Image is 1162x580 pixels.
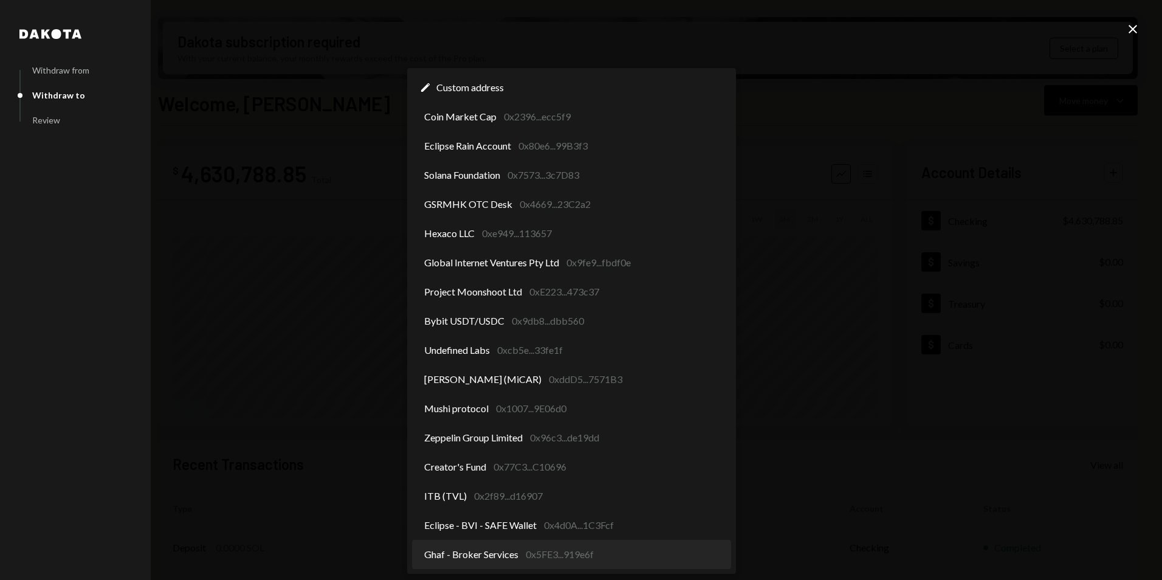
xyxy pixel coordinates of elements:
[474,489,543,503] div: 0x2f89...d16907
[424,255,559,270] span: Global Internet Ventures Pty Ltd
[32,115,60,125] div: Review
[520,197,591,212] div: 0x4669...23C2a2
[424,343,490,357] span: Undefined Labs
[566,255,631,270] div: 0x9fe9...fbdf0e
[424,372,541,387] span: [PERSON_NAME] (MiCAR)
[526,547,594,562] div: 0x5FE3...919e6f
[424,139,511,153] span: Eclipse Rain Account
[424,168,500,182] span: Solana Foundation
[436,80,504,95] span: Custom address
[493,460,566,474] div: 0x77C3...C10696
[424,401,489,416] span: Mushi protocol
[424,285,522,299] span: Project Moonshoot Ltd
[424,314,504,328] span: Bybit USDT/USDC
[424,489,467,503] span: ITB (TVL)
[530,430,599,445] div: 0x96c3...de19dd
[496,401,566,416] div: 0x1007...9E06d0
[549,372,622,387] div: 0xddD5...7571B3
[518,139,588,153] div: 0x80e6...99B3f3
[424,109,497,124] span: Coin Market Cap
[482,226,552,241] div: 0xe949...113657
[424,460,486,474] span: Creator's Fund
[424,430,523,445] span: Zeppelin Group Limited
[512,314,584,328] div: 0x9db8...dbb560
[544,518,614,533] div: 0x4d0A...1C3Fcf
[424,226,475,241] span: Hexaco LLC
[424,197,512,212] span: GSRMHK OTC Desk
[507,168,579,182] div: 0x7573...3c7D83
[497,343,563,357] div: 0xcb5e...33fe1f
[529,285,599,299] div: 0xE223...473c37
[424,547,518,562] span: Ghaf - Broker Services
[32,65,89,75] div: Withdraw from
[32,90,85,100] div: Withdraw to
[424,518,537,533] span: Eclipse - BVI - SAFE Wallet
[504,109,571,124] div: 0x2396...ecc5f9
